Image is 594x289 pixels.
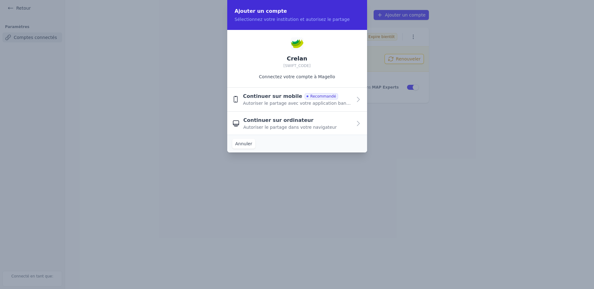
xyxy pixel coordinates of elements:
p: Sélectionnez votre institution et autorisez le partage [235,16,360,22]
p: Connectez votre compte à Magello [259,74,335,80]
span: Continuer sur ordinateur [243,117,314,124]
h2: Crelan [283,55,311,62]
span: Continuer sur mobile [243,93,302,100]
span: Autoriser le partage dans votre navigateur [243,124,337,130]
button: Continuer sur ordinateur Autoriser le partage dans votre navigateur [227,112,367,135]
button: Continuer sur mobile Recommandé Autoriser le partage avec votre application bancaire [227,88,367,112]
h2: Ajouter un compte [235,7,360,15]
img: Crelan [291,37,303,50]
span: Autoriser le partage avec votre application bancaire [243,100,352,106]
span: [SWIFT_CODE] [283,64,311,68]
button: Annuler [232,139,255,149]
span: Recommandé [305,93,338,99]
